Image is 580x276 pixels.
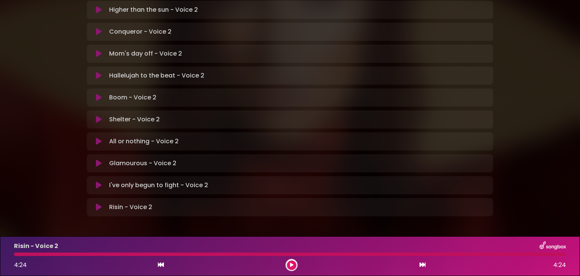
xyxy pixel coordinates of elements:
[14,242,58,251] p: Risin - Voice 2
[540,241,566,251] img: songbox-logo-white.png
[109,159,176,168] p: Glamourous - Voice 2
[109,5,198,14] p: Higher than the sun - Voice 2
[109,93,156,102] p: Boom - Voice 2
[109,71,204,80] p: Hallelujah to the beat - Voice 2
[109,203,152,212] p: Risin - Voice 2
[109,137,179,146] p: All or nothing - Voice 2
[109,115,160,124] p: Shelter - Voice 2
[109,49,182,58] p: Mom's day off - Voice 2
[109,181,208,190] p: I've only begun to fight - Voice 2
[109,27,171,36] p: Conqueror - Voice 2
